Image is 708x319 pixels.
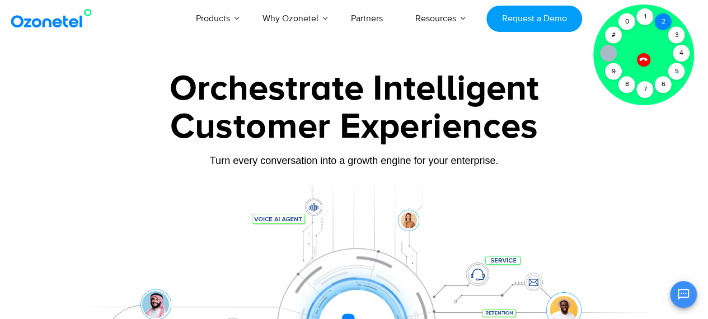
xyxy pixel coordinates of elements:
div: 9 [605,63,622,80]
div: Turn every conversation into a growth engine for your enterprise. [44,154,665,167]
div: 4 [673,45,690,62]
div: 1 [636,8,653,25]
div: 7 [636,81,653,98]
a: Request a Demo [486,6,582,32]
button: Open chat [670,281,697,308]
div: 5 [668,63,685,80]
div: 0 [618,13,635,30]
div: 6 [655,76,672,93]
div: 3 [668,27,685,44]
div: Orchestrate Intelligent [44,71,665,107]
div: Customer Experiences [44,100,665,154]
div: 2 [655,13,672,30]
div: 8 [618,76,635,93]
div: # [605,27,622,44]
